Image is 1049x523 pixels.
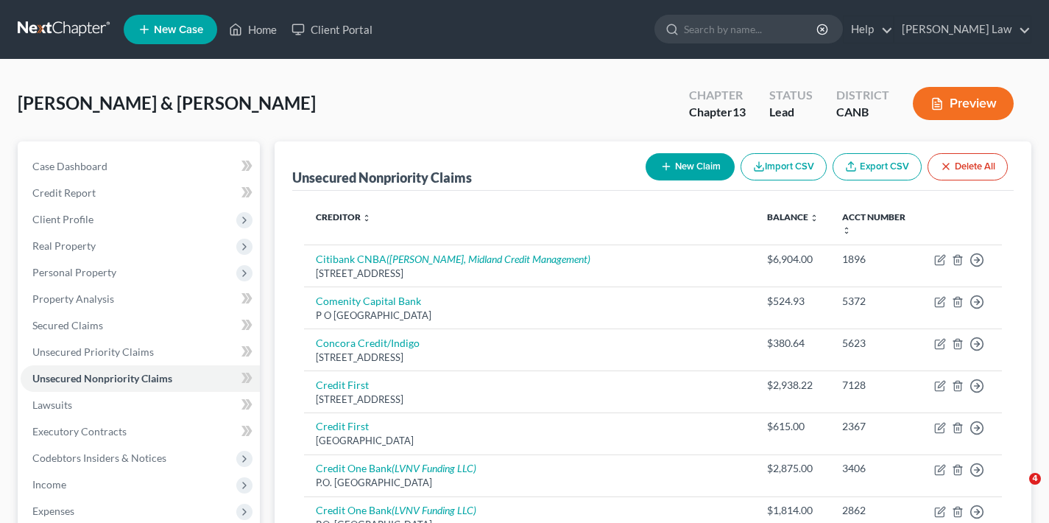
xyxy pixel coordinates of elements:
[842,503,911,518] div: 2862
[741,153,827,180] button: Import CSV
[222,16,284,43] a: Home
[32,319,103,331] span: Secured Claims
[316,462,476,474] a: Credit One Bank(LVNV Funding LLC)
[21,312,260,339] a: Secured Claims
[32,452,166,464] span: Codebtors Insiders & Notices
[21,392,260,418] a: Lawsuits
[21,418,260,445] a: Executory Contracts
[767,419,819,434] div: $615.00
[154,24,203,35] span: New Case
[689,104,746,121] div: Chapter
[767,211,819,222] a: Balance unfold_more
[316,337,420,349] a: Concora Credit/Indigo
[684,15,819,43] input: Search by name...
[316,393,744,407] div: [STREET_ADDRESS]
[928,153,1008,180] button: Delete All
[316,309,744,323] div: P O [GEOGRAPHIC_DATA]
[767,461,819,476] div: $2,875.00
[316,211,371,222] a: Creditor unfold_more
[32,292,114,305] span: Property Analysis
[32,425,127,438] span: Executory Contracts
[894,16,1031,43] a: [PERSON_NAME] Law
[767,336,819,351] div: $380.64
[21,153,260,180] a: Case Dashboard
[689,87,746,104] div: Chapter
[316,351,744,365] div: [STREET_ADDRESS]
[316,267,744,281] div: [STREET_ADDRESS]
[21,365,260,392] a: Unsecured Nonpriority Claims
[32,345,154,358] span: Unsecured Priority Claims
[842,252,911,267] div: 1896
[842,294,911,309] div: 5372
[21,339,260,365] a: Unsecured Priority Claims
[836,87,889,104] div: District
[18,92,316,113] span: [PERSON_NAME] & [PERSON_NAME]
[767,252,819,267] div: $6,904.00
[32,160,107,172] span: Case Dashboard
[732,105,746,119] span: 13
[1029,473,1041,485] span: 4
[769,87,813,104] div: Status
[833,153,922,180] a: Export CSV
[32,266,116,278] span: Personal Property
[392,504,476,516] i: (LVNV Funding LLC)
[316,420,369,432] a: Credit First
[316,295,421,307] a: Comenity Capital Bank
[842,378,911,393] div: 7128
[362,214,371,222] i: unfold_more
[810,214,819,222] i: unfold_more
[32,505,74,517] span: Expenses
[284,16,380,43] a: Client Portal
[767,294,819,309] div: $524.93
[316,434,744,448] div: [GEOGRAPHIC_DATA]
[842,226,851,235] i: unfold_more
[292,169,472,186] div: Unsecured Nonpriority Claims
[32,478,66,491] span: Income
[769,104,813,121] div: Lead
[913,87,1014,120] button: Preview
[21,286,260,312] a: Property Analysis
[999,473,1034,508] iframe: Intercom live chat
[844,16,893,43] a: Help
[32,186,96,199] span: Credit Report
[316,253,590,265] a: Citibank CNBA([PERSON_NAME], Midland Credit Management)
[767,378,819,393] div: $2,938.22
[392,462,476,474] i: (LVNV Funding LLC)
[32,372,172,385] span: Unsecured Nonpriority Claims
[842,336,911,351] div: 5623
[32,399,72,411] span: Lawsuits
[842,419,911,434] div: 2367
[32,239,96,252] span: Real Property
[836,104,889,121] div: CANB
[842,211,905,235] a: Acct Number unfold_more
[646,153,735,180] button: New Claim
[316,504,476,516] a: Credit One Bank(LVNV Funding LLC)
[842,461,911,476] div: 3406
[21,180,260,206] a: Credit Report
[32,213,93,225] span: Client Profile
[316,476,744,490] div: P.O. [GEOGRAPHIC_DATA]
[767,503,819,518] div: $1,814.00
[316,379,369,391] a: Credit First
[386,253,590,265] i: ([PERSON_NAME], Midland Credit Management)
